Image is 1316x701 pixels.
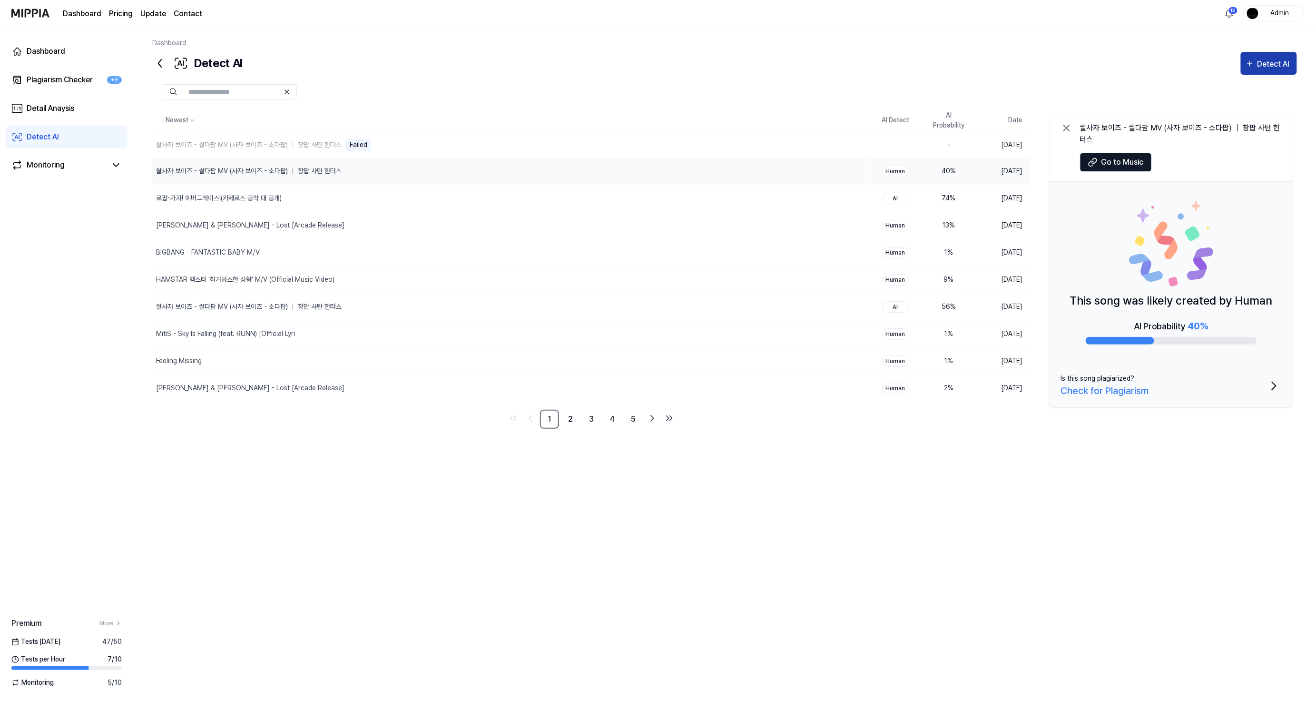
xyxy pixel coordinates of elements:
div: Human [882,247,909,258]
div: BIGBANG - FANTASTIC BABY M⧸V [156,247,260,257]
div: 쌀사자 보이즈 - 쌀다팜 MV (사자 보이즈 - 소다팝) ｜ 창팝 사탄 헌터스 [156,166,342,176]
td: [DATE] [975,347,1031,375]
a: Go to previous page [523,411,538,426]
a: 4 [603,410,622,429]
td: [DATE] [975,212,1031,239]
button: Detect AI [1241,52,1297,75]
button: 알림13 [1222,6,1237,21]
p: This song was likely created by Human [1070,292,1273,309]
a: 5 [624,410,643,429]
a: Plagiarism Checker+9 [6,69,128,91]
a: 1 [540,410,559,429]
div: Human [882,355,909,367]
a: Dashboard [6,40,128,63]
span: Monitoring [11,678,54,688]
div: 1 % [930,329,968,339]
span: Premium [11,618,41,629]
div: Human [882,274,909,286]
img: Search [170,88,177,96]
a: Go to Music [1080,160,1152,169]
div: 13 % [930,220,968,230]
div: Detail Anaysis [27,103,74,114]
button: Is this song plagiarized?Check for Plagiarism [1050,364,1293,407]
div: 74 % [930,193,968,203]
div: 1 % [930,247,968,257]
a: Contact [174,8,202,20]
td: [DATE] [975,132,1031,158]
a: 2 [561,410,580,429]
div: MitiS - Sky Is Falling (feat. RUNN) [Official Lyri [156,329,295,339]
div: 쌀사자 보이즈 - 쌀다팜 MV (사자 보이즈 - 소다팝) ｜ 창팝 사탄 헌터스 [1080,122,1282,145]
div: Monitoring [27,159,65,171]
a: 3 [582,410,601,429]
td: [DATE] [975,239,1031,266]
div: AI Probability [1134,319,1208,333]
div: Human [882,220,909,231]
div: Human [882,383,909,394]
a: Go to last page [662,411,677,426]
div: 로팝-가자! 에버그레이스!(카제로스 공략 대 공개) [156,193,282,203]
div: Admin [1261,8,1298,18]
td: [DATE] [975,293,1031,320]
td: [DATE] [975,158,1031,185]
span: Tests per Hour [11,654,65,664]
td: [DATE] [975,185,1031,212]
div: AI [882,193,909,204]
div: Check for Plagiarism [1061,384,1149,398]
img: 알림 [1224,8,1235,19]
td: [DATE] [975,375,1031,402]
span: Go to Music [1101,157,1144,168]
a: Detect AI [6,126,128,148]
a: Monitoring [11,159,107,171]
img: profile [1247,8,1258,19]
span: 5 / 10 [108,678,122,688]
div: Detect AI [27,131,59,143]
a: Dashboard [152,39,186,47]
div: Failed [346,139,371,151]
th: Date [975,109,1031,132]
div: Feeling Missing [156,356,202,366]
th: AI Probability [922,109,975,132]
div: [PERSON_NAME] & [PERSON_NAME] - Lost [Arcade Release] [156,383,344,393]
nav: pagination [152,410,1031,429]
div: Is this song plagiarized? [1061,374,1135,384]
a: Go to first page [506,411,521,426]
div: 56 % [930,302,968,312]
td: [DATE] [975,266,1031,293]
div: 1 % [930,356,968,366]
div: Human [882,328,909,340]
button: profileAdmin [1244,5,1305,21]
div: +9 [107,76,122,84]
span: 40 % [1188,320,1208,332]
div: HAMSTAR 햄스타 '허거덩스한 상황' M/V (Official Music Video) [156,275,334,285]
div: AI [882,301,909,313]
a: More [99,619,122,628]
div: Plagiarism Checker [27,74,93,86]
div: 쌀사자 보이즈 - 쌀다팜 MV (사자 보이즈 - 소다팝) ｜ 창팝 사탄 헌터스 [156,302,342,312]
td: [DATE] [975,320,1031,347]
th: AI Detect [869,109,922,132]
div: 2 % [930,383,968,393]
div: 9 % [930,275,968,285]
a: Update [140,8,166,20]
button: Go to Music [1080,153,1152,172]
div: 13 [1228,7,1238,14]
div: Human [882,166,909,177]
div: 쌀사자 보이즈 - 쌀다팜 MV (사자 보이즈 - 소다팝) ｜ 창팝 사탄 헌터스 [156,140,342,150]
div: Dashboard [27,46,65,57]
a: Detail Anaysis [6,97,128,120]
span: Tests [DATE] [11,637,60,647]
div: Detect AI [1257,58,1292,70]
td: - [922,132,975,158]
div: [PERSON_NAME] & [PERSON_NAME] - Lost [Arcade Release] [156,220,344,230]
button: Pricing [109,8,133,20]
div: 40 % [930,166,968,176]
a: Go to next page [645,411,660,426]
span: 7 / 10 [108,654,122,664]
a: Dashboard [63,8,101,20]
div: Detect AI [152,52,242,75]
img: Human [1129,201,1214,286]
span: 47 / 50 [102,637,122,647]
